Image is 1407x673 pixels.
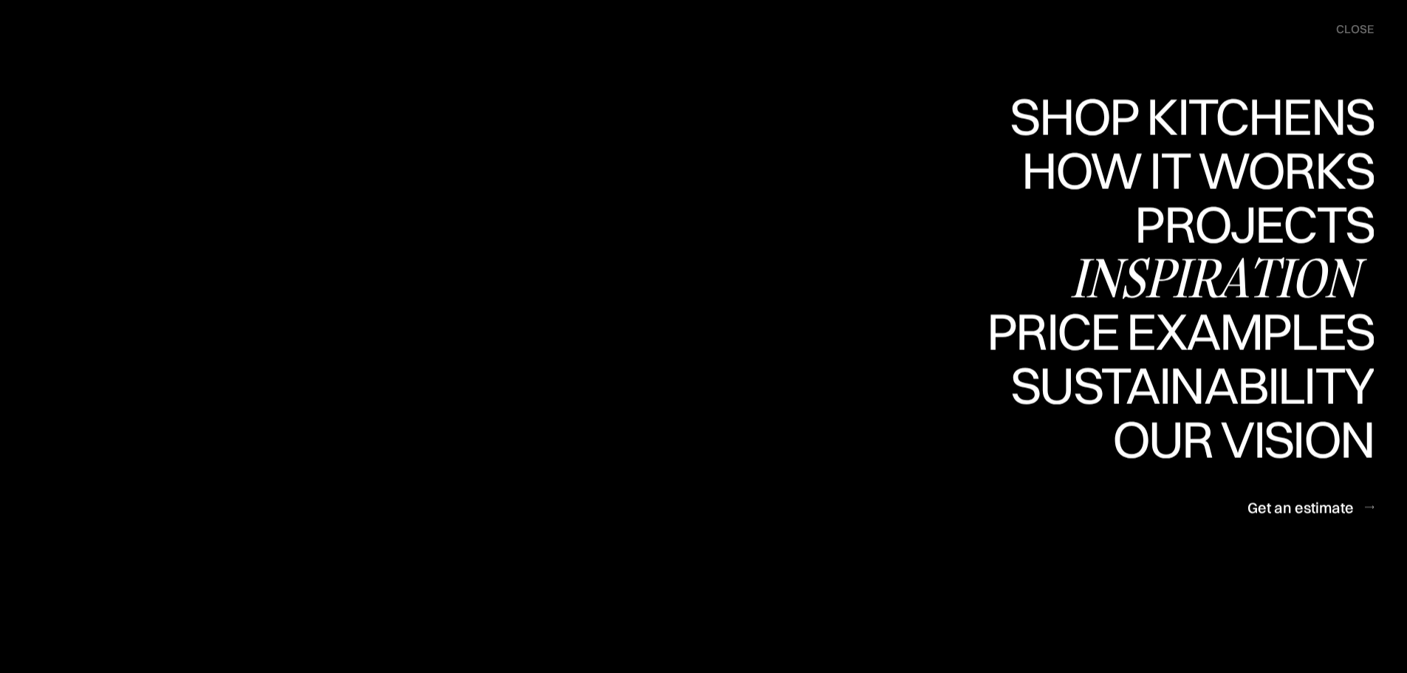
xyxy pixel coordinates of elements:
div: Price examples [987,358,1374,409]
div: Shop Kitchens [1002,142,1374,194]
div: menu [1321,15,1374,44]
a: Price examplesPrice examples [987,306,1374,360]
div: Our vision [1100,465,1374,516]
a: Shop KitchensShop Kitchens [1002,90,1374,144]
div: Price examples [987,306,1374,358]
div: close [1336,21,1374,38]
a: Get an estimate [1247,489,1374,525]
div: Our vision [1100,413,1374,465]
div: How it works [1018,196,1374,247]
div: Shop Kitchens [1002,90,1374,142]
a: ProjectsProjects [1134,198,1374,252]
div: Sustainability [998,359,1374,411]
div: Projects [1134,198,1374,250]
a: SustainabilitySustainability [998,359,1374,413]
div: Inspiration [1070,252,1374,304]
div: How it works [1018,144,1374,196]
div: Get an estimate [1247,497,1354,517]
a: Inspiration [1070,252,1374,306]
div: Sustainability [998,411,1374,462]
a: How it worksHow it works [1018,144,1374,198]
div: Projects [1134,250,1374,301]
a: Our visionOur vision [1100,413,1374,467]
